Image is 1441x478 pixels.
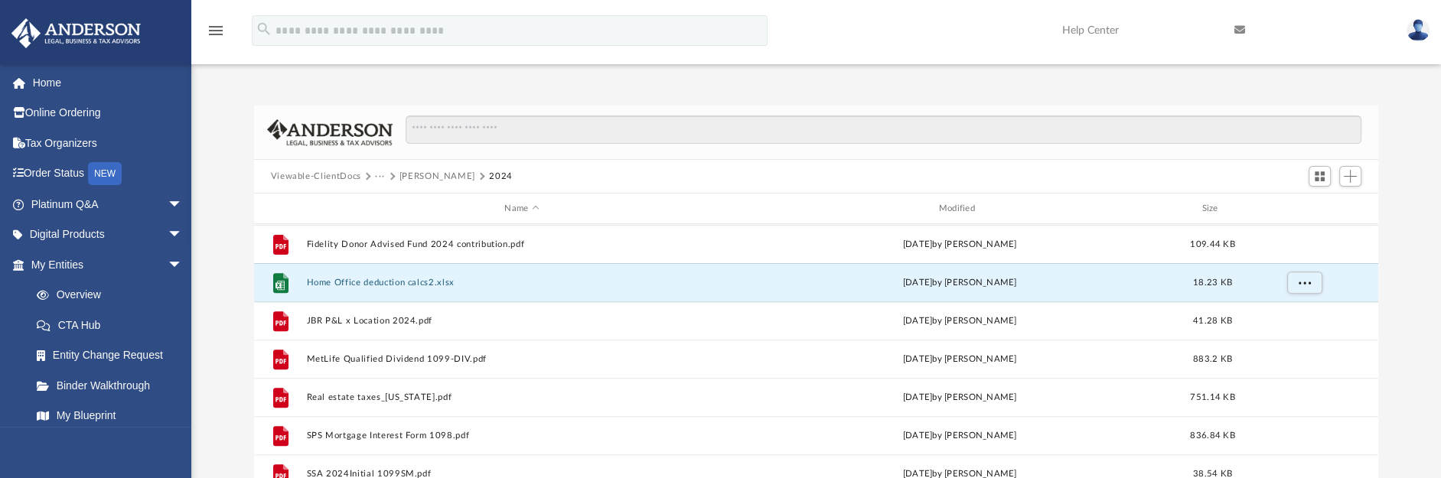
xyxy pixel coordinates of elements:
div: [DATE] by [PERSON_NAME] [744,429,1175,443]
a: My Blueprint [21,401,198,431]
i: search [256,21,272,37]
div: id [1250,202,1357,216]
a: menu [207,29,225,40]
button: Fidelity Donor Advised Fund 2024 contribution.pdf [306,239,737,249]
img: User Pic [1407,19,1430,41]
button: Viewable-ClientDocs [271,170,361,184]
button: 2024 [489,170,513,184]
span: 751.14 KB [1190,393,1234,402]
div: [DATE] by [PERSON_NAME] [744,238,1175,252]
input: Search files and folders [406,115,1361,145]
button: [PERSON_NAME] [399,170,475,184]
span: 836.84 KB [1190,431,1234,440]
a: My Entitiesarrow_drop_down [11,249,206,280]
span: 38.54 KB [1193,470,1232,478]
span: 109.44 KB [1190,240,1234,249]
span: arrow_drop_down [168,249,198,281]
div: Name [305,202,737,216]
a: Platinum Q&Aarrow_drop_down [11,189,206,219]
a: Home [11,67,206,98]
a: Order StatusNEW [11,158,206,190]
button: Add [1339,166,1362,187]
div: Modified [744,202,1175,216]
div: [DATE] by [PERSON_NAME] [744,276,1175,290]
button: Switch to Grid View [1309,166,1332,187]
button: ··· [375,170,385,184]
span: arrow_drop_down [168,189,198,220]
div: [DATE] by [PERSON_NAME] [744,353,1175,366]
span: 18.23 KB [1193,278,1232,287]
a: Tax Organizers [11,128,206,158]
a: Binder Walkthrough [21,370,206,401]
img: Anderson Advisors Platinum Portal [7,18,145,48]
div: [DATE] by [PERSON_NAME] [744,314,1175,328]
span: arrow_drop_down [168,219,198,251]
span: 883.2 KB [1193,355,1232,363]
div: Size [1182,202,1243,216]
button: MetLife Qualified Dividend 1099-DIV.pdf [306,354,737,364]
a: CTA Hub [21,310,206,340]
button: JBR P&L x Location 2024.pdf [306,316,737,326]
a: Overview [21,280,206,311]
a: Entity Change Request [21,340,206,371]
a: Digital Productsarrow_drop_down [11,219,206,250]
button: Home Office deduction calcs2.xlsx [306,278,737,288]
button: More options [1286,272,1322,294]
div: id [260,202,298,216]
a: Online Ordering [11,98,206,128]
button: Real estate taxes_[US_STATE].pdf [306,392,737,402]
div: NEW [88,162,122,185]
div: [DATE] by [PERSON_NAME] [744,391,1175,405]
i: menu [207,21,225,40]
span: 41.28 KB [1193,317,1232,325]
button: SPS Mortgage Interest Form 1098.pdf [306,431,737,441]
